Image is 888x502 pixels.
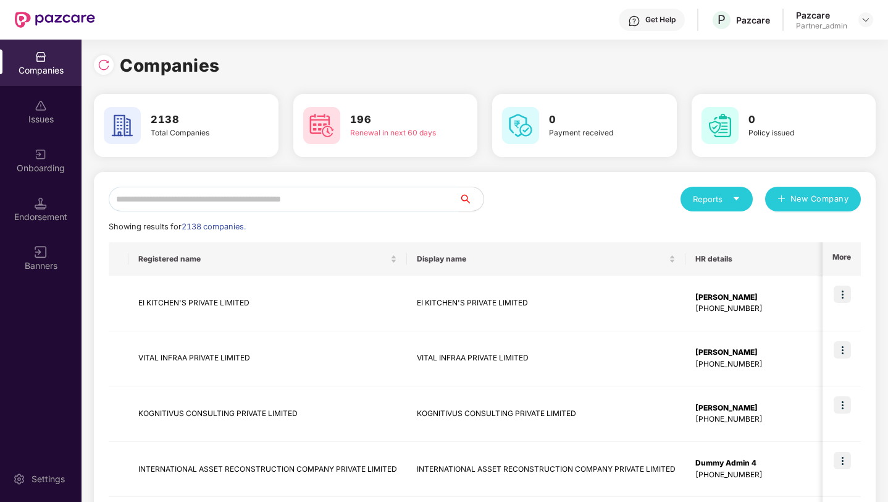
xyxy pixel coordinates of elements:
td: EI KITCHEN'S PRIVATE LIMITED [407,276,685,331]
span: plus [777,195,785,205]
img: icon [834,452,851,469]
div: [PERSON_NAME] [695,347,822,359]
th: Registered name [128,242,407,276]
div: [PERSON_NAME] [695,292,822,304]
span: Display name [417,254,666,264]
span: Showing results for [109,222,246,231]
span: 2138 companies. [182,222,246,231]
td: INTERNATIONAL ASSET RECONSTRUCTION COMPANY PRIVATE LIMITED [128,442,407,498]
td: KOGNITIVUS CONSULTING PRIVATE LIMITED [128,386,407,442]
span: New Company [790,193,849,205]
img: svg+xml;base64,PHN2ZyBpZD0iUmVsb2FkLTMyeDMyIiB4bWxucz0iaHR0cDovL3d3dy53My5vcmcvMjAwMC9zdmciIHdpZH... [98,59,110,71]
span: P [718,12,726,27]
button: plusNew Company [765,187,861,211]
td: VITAL INFRAA PRIVATE LIMITED [128,331,407,387]
th: HR details [685,242,832,276]
span: search [458,194,484,204]
img: svg+xml;base64,PHN2ZyBpZD0iSXNzdWVzX2Rpc2FibGVkIiB4bWxucz0iaHR0cDovL3d3dy53My5vcmcvMjAwMC9zdmciIH... [35,100,47,112]
div: Pazcare [736,14,770,26]
td: INTERNATIONAL ASSET RECONSTRUCTION COMPANY PRIVATE LIMITED [407,442,685,498]
h3: 2138 [151,112,243,128]
img: svg+xml;base64,PHN2ZyBpZD0iU2V0dGluZy0yMHgyMCIgeG1sbnM9Imh0dHA6Ly93d3cudzMub3JnLzIwMDAvc3ZnIiB3aW... [13,473,25,485]
h1: Companies [120,52,220,79]
img: New Pazcare Logo [15,12,95,28]
td: VITAL INFRAA PRIVATE LIMITED [407,331,685,387]
span: Registered name [138,254,388,264]
img: svg+xml;base64,PHN2ZyBpZD0iRHJvcGRvd24tMzJ4MzIiIHhtbG5zPSJodHRwOi8vd3d3LnczLm9yZy8yMDAwL3N2ZyIgd2... [861,15,871,25]
img: icon [834,286,851,303]
th: More [823,242,861,276]
img: svg+xml;base64,PHN2ZyB4bWxucz0iaHR0cDovL3d3dy53My5vcmcvMjAwMC9zdmciIHdpZHRoPSI2MCIgaGVpZ2h0PSI2MC... [104,107,141,144]
img: icon [834,341,851,359]
div: Payment received [549,127,641,139]
div: Dummy Admin 4 [695,457,822,469]
th: Display name [407,242,685,276]
button: search [458,187,484,211]
img: svg+xml;base64,PHN2ZyB3aWR0aD0iMTYiIGhlaWdodD0iMTYiIHZpZXdCb3g9IjAgMCAxNiAxNiIgZmlsbD0ibm9uZSIgeG... [35,246,47,258]
div: [PHONE_NUMBER] [695,414,822,425]
div: Total Companies [151,127,243,139]
div: [PHONE_NUMBER] [695,359,822,370]
img: svg+xml;base64,PHN2ZyB4bWxucz0iaHR0cDovL3d3dy53My5vcmcvMjAwMC9zdmciIHdpZHRoPSI2MCIgaGVpZ2h0PSI2MC... [502,107,539,144]
td: KOGNITIVUS CONSULTING PRIVATE LIMITED [407,386,685,442]
h3: 0 [748,112,840,128]
div: [PHONE_NUMBER] [695,303,822,315]
div: [PHONE_NUMBER] [695,469,822,481]
h3: 196 [350,112,442,128]
span: caret-down [732,195,740,203]
div: Partner_admin [796,21,847,31]
div: Policy issued [748,127,840,139]
img: svg+xml;base64,PHN2ZyB3aWR0aD0iMTQuNSIgaGVpZ2h0PSIxNC41IiB2aWV3Qm94PSIwIDAgMTYgMTYiIGZpbGw9Im5vbm... [35,197,47,210]
img: svg+xml;base64,PHN2ZyB4bWxucz0iaHR0cDovL3d3dy53My5vcmcvMjAwMC9zdmciIHdpZHRoPSI2MCIgaGVpZ2h0PSI2MC... [303,107,340,144]
div: Renewal in next 60 days [350,127,442,139]
div: Get Help [645,15,676,25]
div: Reports [693,193,740,205]
td: EI KITCHEN'S PRIVATE LIMITED [128,276,407,331]
img: svg+xml;base64,PHN2ZyB3aWR0aD0iMjAiIGhlaWdodD0iMjAiIHZpZXdCb3g9IjAgMCAyMCAyMCIgZmlsbD0ibm9uZSIgeG... [35,148,47,161]
div: Settings [28,473,69,485]
img: svg+xml;base64,PHN2ZyBpZD0iQ29tcGFuaWVzIiB4bWxucz0iaHR0cDovL3d3dy53My5vcmcvMjAwMC9zdmciIHdpZHRoPS... [35,51,47,63]
div: Pazcare [796,9,847,21]
img: svg+xml;base64,PHN2ZyB4bWxucz0iaHR0cDovL3d3dy53My5vcmcvMjAwMC9zdmciIHdpZHRoPSI2MCIgaGVpZ2h0PSI2MC... [702,107,739,144]
img: svg+xml;base64,PHN2ZyBpZD0iSGVscC0zMngzMiIgeG1sbnM9Imh0dHA6Ly93d3cudzMub3JnLzIwMDAvc3ZnIiB3aWR0aD... [628,15,640,27]
img: icon [834,396,851,414]
h3: 0 [549,112,641,128]
div: [PERSON_NAME] [695,402,822,414]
